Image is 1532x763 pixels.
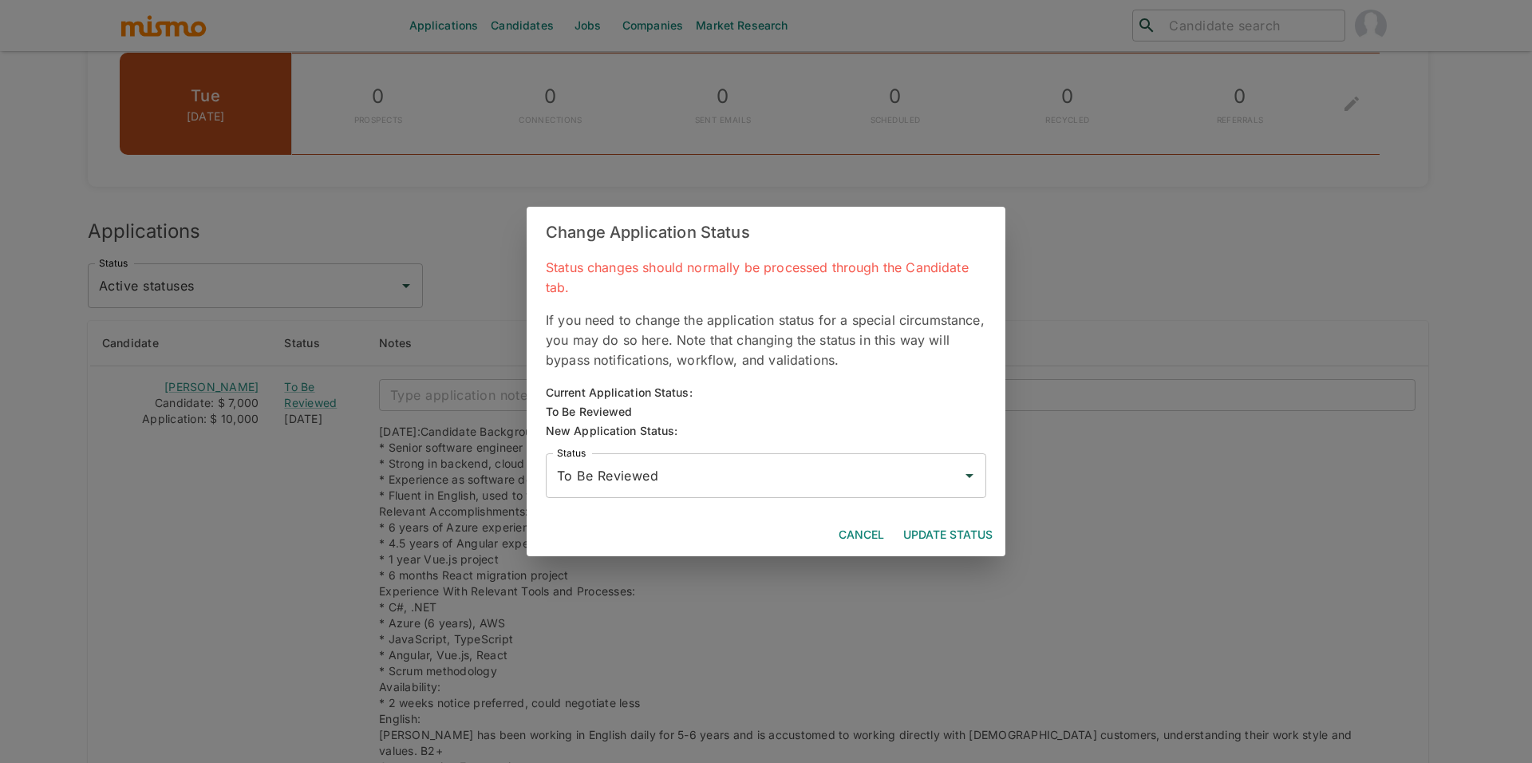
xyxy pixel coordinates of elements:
label: Status [557,446,586,460]
h2: Change Application Status [527,207,1005,258]
button: Cancel [832,520,890,550]
div: New Application Status: [546,421,986,441]
div: To Be Reviewed [546,402,693,421]
div: Current Application Status: [546,383,693,402]
span: Status changes should normally be processed through the Candidate tab. [546,259,969,295]
span: If you need to change the application status for a special circumstance, you may do so here. Note... [546,312,985,368]
button: Open [958,465,981,487]
button: Update Status [897,520,999,550]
